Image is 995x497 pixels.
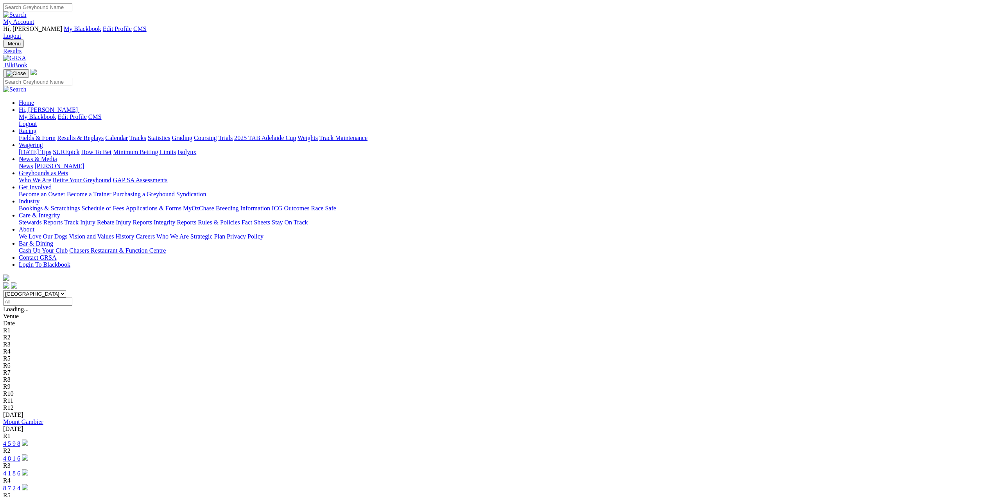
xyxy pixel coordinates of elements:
[3,455,20,462] a: 4 8 1 6
[3,485,20,492] a: 8 7 2 4
[3,306,29,312] span: Loading...
[22,440,28,446] img: play-circle.svg
[3,62,27,68] a: BlkBook
[19,149,51,155] a: [DATE] Tips
[19,247,992,254] div: Bar & Dining
[3,313,992,320] div: Venue
[3,86,27,93] img: Search
[3,282,9,289] img: facebook.svg
[19,240,53,247] a: Bar & Dining
[19,219,63,226] a: Stewards Reports
[19,106,79,113] a: Hi, [PERSON_NAME]
[69,247,166,254] a: Chasers Restaurant & Function Centre
[198,219,240,226] a: Rules & Policies
[19,163,33,169] a: News
[3,55,26,62] img: GRSA
[81,149,112,155] a: How To Bet
[19,113,56,120] a: My Blackbook
[129,135,146,141] a: Tracks
[3,462,992,469] div: R3
[154,219,196,226] a: Integrity Reports
[19,226,34,233] a: About
[3,440,20,447] a: 4 5 9 8
[3,25,62,32] span: Hi, [PERSON_NAME]
[19,247,68,254] a: Cash Up Your Club
[3,18,34,25] a: My Account
[3,334,992,341] div: R2
[34,163,84,169] a: [PERSON_NAME]
[3,390,992,397] div: R10
[272,205,309,212] a: ICG Outcomes
[3,327,992,334] div: R1
[5,62,27,68] span: BlkBook
[148,135,170,141] a: Statistics
[30,69,37,75] img: logo-grsa-white.png
[22,454,28,461] img: play-circle.svg
[3,418,43,425] a: Mount Gambier
[115,233,134,240] a: History
[3,404,992,411] div: R12
[19,99,34,106] a: Home
[88,113,102,120] a: CMS
[19,261,70,268] a: Login To Blackbook
[19,106,78,113] span: Hi, [PERSON_NAME]
[194,135,217,141] a: Coursing
[311,205,336,212] a: Race Safe
[3,275,9,281] img: logo-grsa-white.png
[19,191,65,197] a: Become an Owner
[19,219,992,226] div: Care & Integrity
[3,48,992,55] a: Results
[19,177,992,184] div: Greyhounds as Pets
[58,113,87,120] a: Edit Profile
[242,219,270,226] a: Fact Sheets
[3,411,992,418] div: [DATE]
[6,70,26,77] img: Close
[19,127,36,134] a: Racing
[19,233,992,240] div: About
[172,135,192,141] a: Grading
[19,233,67,240] a: We Love Our Dogs
[113,191,175,197] a: Purchasing a Greyhound
[19,149,992,156] div: Wagering
[19,198,39,205] a: Industry
[69,233,114,240] a: Vision and Values
[177,149,196,155] a: Isolynx
[19,191,992,198] div: Get Involved
[3,477,992,484] div: R4
[19,156,57,162] a: News & Media
[298,135,318,141] a: Weights
[3,425,992,432] div: [DATE]
[19,163,992,170] div: News & Media
[218,135,233,141] a: Trials
[3,348,992,355] div: R4
[3,376,992,383] div: R8
[3,341,992,348] div: R3
[3,78,72,86] input: Search
[125,205,181,212] a: Applications & Forms
[11,282,17,289] img: twitter.svg
[53,177,111,183] a: Retire Your Greyhound
[22,469,28,475] img: play-circle.svg
[3,25,992,39] div: My Account
[183,205,214,212] a: MyOzChase
[113,149,176,155] a: Minimum Betting Limits
[3,383,992,390] div: R9
[19,113,992,127] div: Hi, [PERSON_NAME]
[19,184,52,190] a: Get Involved
[3,355,992,362] div: R5
[19,170,68,176] a: Greyhounds as Pets
[64,219,114,226] a: Track Injury Rebate
[113,177,168,183] a: GAP SA Assessments
[234,135,296,141] a: 2025 TAB Adelaide Cup
[103,25,132,32] a: Edit Profile
[176,191,206,197] a: Syndication
[319,135,368,141] a: Track Maintenance
[3,397,992,404] div: R11
[272,219,308,226] a: Stay On Track
[3,362,992,369] div: R6
[22,484,28,490] img: play-circle.svg
[3,432,992,440] div: R1
[116,219,152,226] a: Injury Reports
[19,120,37,127] a: Logout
